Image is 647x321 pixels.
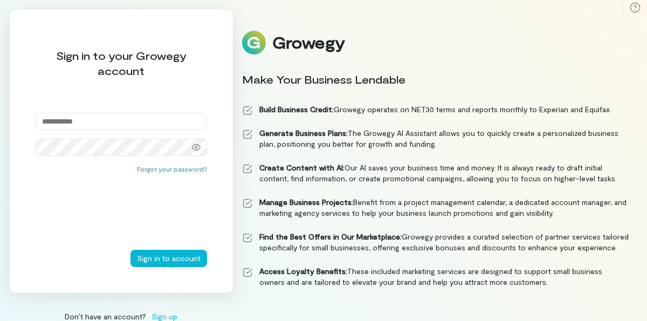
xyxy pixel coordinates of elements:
strong: Find the Best Offers in Our Marketplace: [259,232,402,241]
li: Our AI saves your business time and money. It is always ready to draft initial content, find info... [242,162,629,184]
button: Sign in to account [130,250,207,267]
div: Make Your Business Lendable [242,72,629,87]
li: The Growegy AI Assistant allows you to quickly create a personalized business plan, positioning y... [242,128,629,149]
strong: Generate Business Plans: [259,128,348,138]
strong: Access Loyalty Benefits: [259,267,347,276]
li: Benefit from a project management calendar, a dedicated account manager, and marketing agency ser... [242,197,629,218]
strong: Build Business Credit: [259,105,334,114]
strong: Create Content with AI: [259,163,345,172]
div: Growegy [272,33,345,52]
li: Growegy operates on NET30 terms and reports monthly to Experian and Equifax. [242,104,629,115]
li: These included marketing services are designed to support small business owners and are tailored ... [242,266,629,288]
li: Growegy provides a curated selection of partner services tailored specifically for small business... [242,231,629,253]
img: Logo [242,31,266,54]
strong: Manage Business Projects: [259,197,353,207]
button: Forgot your password? [137,165,207,173]
div: Sign in to your Growegy account [36,48,207,78]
